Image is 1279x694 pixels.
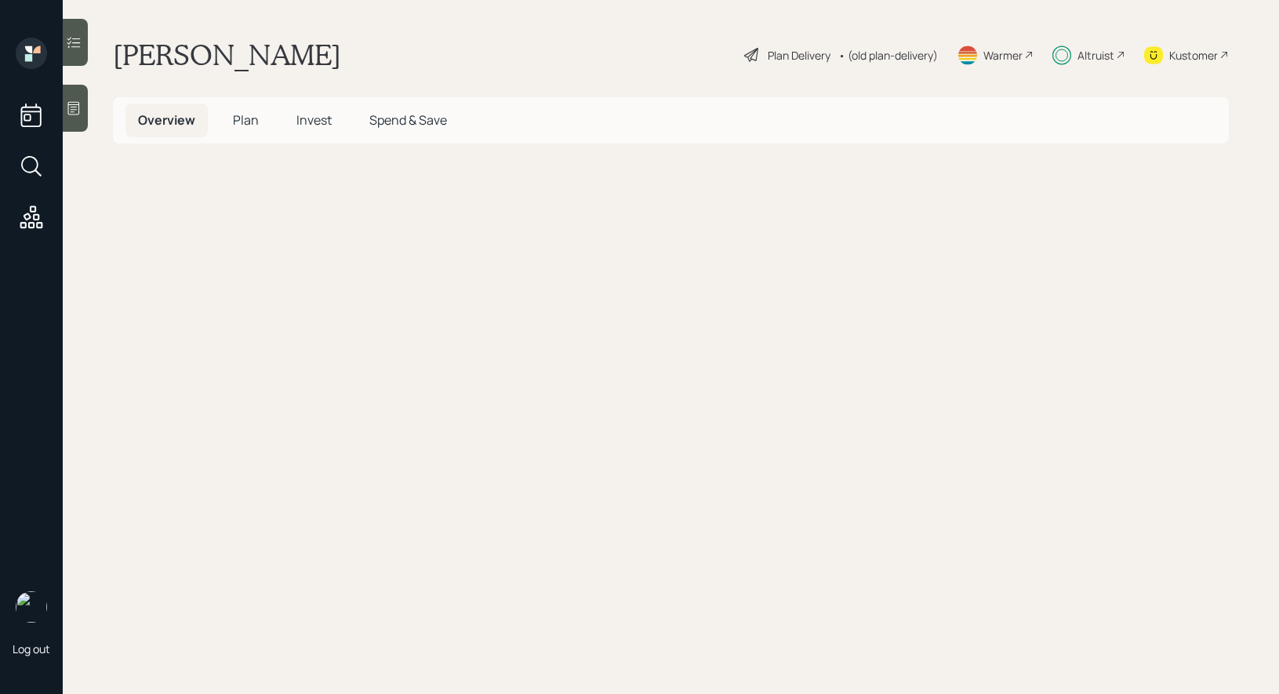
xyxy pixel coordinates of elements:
[983,47,1023,64] div: Warmer
[296,111,332,129] span: Invest
[233,111,259,129] span: Plan
[768,47,830,64] div: Plan Delivery
[13,641,50,656] div: Log out
[1077,47,1114,64] div: Altruist
[16,591,47,623] img: treva-nostdahl-headshot.png
[1169,47,1218,64] div: Kustomer
[838,47,938,64] div: • (old plan-delivery)
[138,111,195,129] span: Overview
[369,111,447,129] span: Spend & Save
[113,38,341,72] h1: [PERSON_NAME]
